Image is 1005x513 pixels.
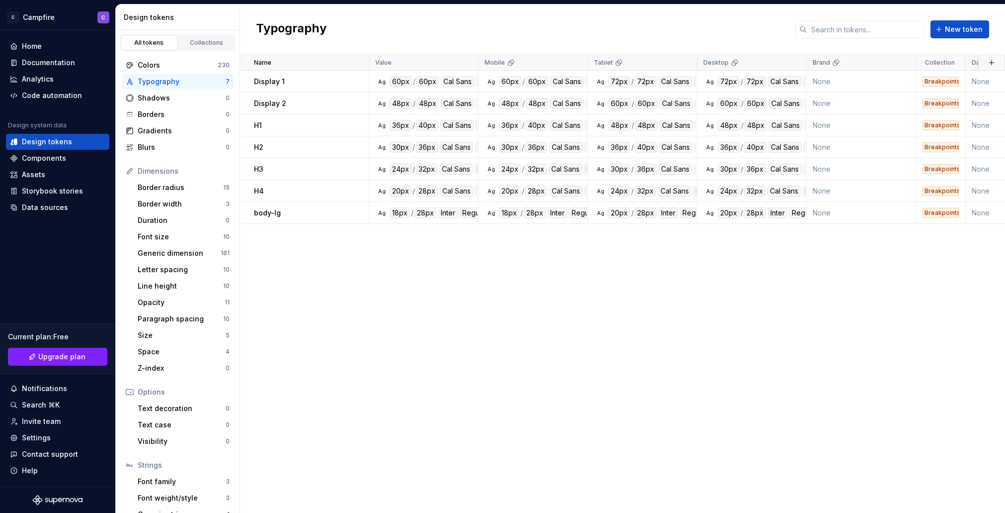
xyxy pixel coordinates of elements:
div: Regular [460,207,490,218]
div: Border width [138,199,226,209]
div: 36px [390,120,412,131]
div: Regular [803,76,834,87]
div: Storybook stories [22,186,83,196]
h2: Typography [256,20,327,38]
div: All tokens [124,39,174,47]
div: Regular [476,98,506,109]
div: Cal Sans [769,120,802,131]
div: Regular [585,186,615,197]
div: Blurs [138,142,226,152]
div: 24px [608,186,630,197]
a: Gradients0 [122,123,234,139]
div: / [522,76,525,87]
div: Opacity [138,298,225,308]
div: Ag [706,78,714,86]
div: / [741,142,743,153]
div: Ag [706,100,714,107]
div: Letter spacing [138,265,223,275]
div: / [520,207,523,218]
div: Ag [487,121,495,129]
div: 0 [226,143,230,151]
a: Z-index0 [134,360,234,376]
div: 28px [416,186,438,197]
a: Font family3 [134,474,234,490]
a: Design tokens [6,134,109,150]
div: Cal Sans [659,76,692,87]
p: Mobile [485,59,505,67]
div: Border radius [138,183,223,193]
div: 3 [226,200,230,208]
div: / [631,186,634,197]
div: 3 [226,478,230,486]
div: Breakpoints [922,77,959,87]
div: 15 [223,184,230,192]
a: Letter spacing10 [134,262,234,278]
a: Upgrade plan [8,348,107,366]
div: 36px [744,164,766,175]
div: 4 [226,348,230,356]
div: / [632,98,634,109]
div: 60px [635,98,658,109]
div: 10 [223,266,230,274]
div: Borders [138,109,226,119]
a: Assets [6,167,109,183]
div: Regular [804,142,834,153]
div: 20px [499,186,521,197]
div: Components [22,153,66,163]
div: Gradients [138,126,226,136]
div: Inter [438,207,458,218]
div: 48px [635,120,658,131]
div: / [413,142,415,153]
div: / [741,164,743,175]
div: 60px [390,76,412,87]
div: 10 [223,315,230,323]
div: Design system data [8,121,67,129]
div: / [413,76,416,87]
div: Ag [706,165,714,173]
div: Dimensions [138,166,230,176]
div: Ag [378,121,386,129]
div: 24px [499,164,521,175]
a: Settings [6,430,109,446]
div: 60px [745,98,767,109]
div: 40px [416,120,438,131]
div: Ag [487,143,495,151]
div: 72px [608,76,630,87]
td: None [807,114,916,136]
a: Font weight/style3 [134,490,234,506]
div: Analytics [22,74,54,84]
div: Breakpoints [922,164,959,174]
div: 0 [226,94,230,102]
div: Ag [378,209,386,217]
div: Cal Sans [659,164,692,175]
div: Ag [487,187,495,195]
div: Ag [706,209,714,217]
div: Regular [585,142,615,153]
div: 36px [718,142,740,153]
div: Font family [138,477,226,487]
div: 18px [390,207,410,218]
div: Data sources [22,203,68,212]
div: / [741,98,744,109]
a: Blurs0 [122,139,234,155]
span: New token [945,24,983,34]
td: None [807,180,916,202]
div: Shadows [138,93,226,103]
a: Shadows0 [122,90,234,106]
div: Settings [22,433,51,443]
div: Notifications [22,384,67,394]
div: Regular [585,120,615,131]
div: Ag [706,121,714,129]
div: Home [22,41,42,51]
div: 48px [390,98,412,109]
div: 30px [499,142,521,153]
a: Font size10 [134,229,234,245]
div: Campfire [23,12,55,22]
div: Ag [596,165,604,173]
div: Breakpoints [922,142,959,152]
div: Z-index [138,363,226,373]
p: H3 [254,164,263,174]
div: 48px [745,120,767,131]
div: Regular [475,164,505,175]
div: C [7,11,19,23]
